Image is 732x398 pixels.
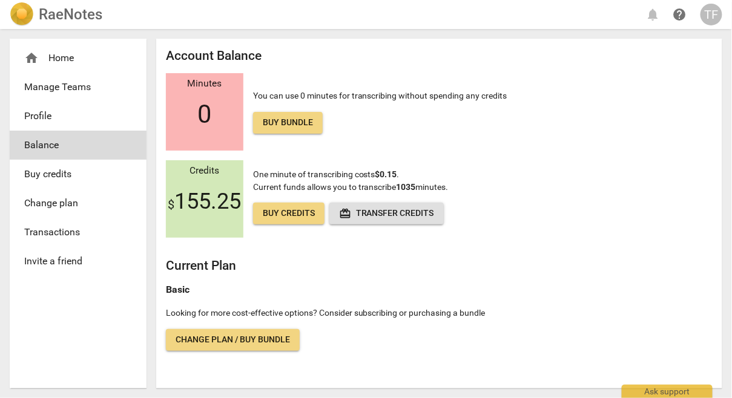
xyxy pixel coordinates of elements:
[339,207,351,220] span: redeem
[24,196,122,210] span: Change plan
[397,182,416,192] b: 1035
[701,4,722,25] button: TF
[10,2,34,27] img: Logo
[24,138,122,152] span: Balance
[253,203,325,224] a: Buy credits
[10,189,147,218] a: Change plan
[10,218,147,247] a: Transactions
[24,167,122,181] span: Buy credits
[622,385,713,398] div: Ask support
[166,166,243,177] div: Credits
[39,6,102,23] h2: RaeNotes
[253,90,507,134] p: You can use 0 minutes for transcribing without spending any credits
[24,51,39,65] span: home
[10,131,147,160] a: Balance
[176,334,290,346] span: Change plan / Buy bundle
[166,48,713,64] h2: Account Balance
[166,79,243,90] div: Minutes
[24,51,122,65] div: Home
[24,225,122,240] span: Transactions
[197,100,211,129] span: 0
[10,160,147,189] a: Buy credits
[10,247,147,276] a: Invite a friend
[10,73,147,102] a: Manage Teams
[253,182,449,192] span: Current funds allows you to transcribe minutes.
[253,169,400,179] span: One minute of transcribing costs .
[669,4,691,25] a: Help
[168,189,241,214] span: 155.25
[24,254,122,269] span: Invite a friend
[168,197,174,212] span: $
[375,169,397,179] b: $0.15
[263,117,313,129] span: Buy bundle
[10,44,147,73] div: Home
[24,109,122,123] span: Profile
[10,2,102,27] a: LogoRaeNotes
[166,329,300,351] a: Change plan / Buy bundle
[253,112,323,134] a: Buy bundle
[673,7,687,22] span: help
[166,307,713,319] p: Looking for more cost-effective options? Consider subscribing or purchasing a bundle
[166,258,713,273] h2: Current Plan
[24,80,122,94] span: Manage Teams
[166,284,190,295] b: Basic
[329,203,444,224] button: Transfer credits
[10,102,147,131] a: Profile
[263,207,315,220] span: Buy credits
[339,207,434,220] span: Transfer credits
